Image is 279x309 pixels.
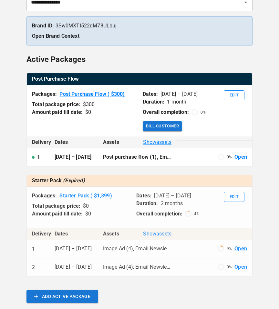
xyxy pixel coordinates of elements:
[37,154,40,161] p: 1
[234,245,247,253] a: Open
[103,264,171,271] p: Image Ad (4), Email Newsletter (4), Email setup (4), Ad campaign optimisation (1), Remix Video (2)
[143,98,164,106] p: Duration:
[154,192,191,200] p: [DATE] – [DATE]
[26,290,98,303] button: ADD ACTIVE PACKAGE
[32,245,35,253] p: 1
[136,192,151,200] p: Dates:
[161,200,183,207] p: 2 months
[27,73,252,85] table: active packages table
[83,202,89,210] div: $ 0
[224,90,244,100] button: Edit
[27,175,252,187] th: Starter Pack
[49,148,98,167] td: [DATE] – [DATE]
[49,228,98,240] th: Dates
[32,101,80,108] p: Total package price:
[27,175,252,187] table: active packages table
[26,53,86,65] h6: Active Packages
[83,101,95,108] div: $ 300
[103,245,171,253] p: Image Ad (4), Email Newsletter (4), Email setup (9), Ad campaign optimisation (1), Email Flow (5)...
[32,33,79,39] a: Open Brand Context
[103,154,171,161] p: Post purchase flow (1), Email setup (1)
[49,240,98,258] td: [DATE] – [DATE]
[103,230,171,238] div: Assets
[136,210,182,218] p: Overall completion:
[227,264,232,270] p: 0 %
[85,108,91,116] div: $ 0
[59,90,125,98] a: Post Purchase Flow ( $300)
[234,154,247,161] a: Open
[227,154,232,160] p: 0 %
[201,109,206,115] p: 0 %
[103,138,171,146] div: Assets
[32,23,54,29] strong: Brand ID:
[27,73,252,85] th: Post Purchase Flow
[32,202,80,210] p: Total package price:
[32,22,247,30] p: 3Sw0MXTl522dM78ULbuj
[32,90,57,98] p: Packages:
[85,210,91,218] div: $ 0
[32,264,35,271] p: 2
[194,211,199,217] p: 4 %
[59,192,112,200] a: Starter Pack ( $1,399)
[143,90,158,98] p: Dates:
[143,230,171,238] span: Show assets
[143,138,171,146] span: Show assets
[27,136,49,148] th: Delivery
[32,108,83,116] p: Amount paid till date:
[136,200,158,207] p: Duration:
[167,98,186,106] p: 1 month
[160,90,198,98] p: [DATE] – [DATE]
[49,258,98,277] td: [DATE] – [DATE]
[143,108,189,116] p: Overall completion:
[27,228,49,240] th: Delivery
[32,192,57,200] p: Packages:
[227,246,232,252] p: 9 %
[32,210,83,218] p: Amount paid till date:
[224,192,244,202] button: Edit
[63,177,85,184] span: (Expired)
[234,264,247,271] a: Open
[49,136,98,148] th: Dates
[143,121,182,131] button: Bill Customer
